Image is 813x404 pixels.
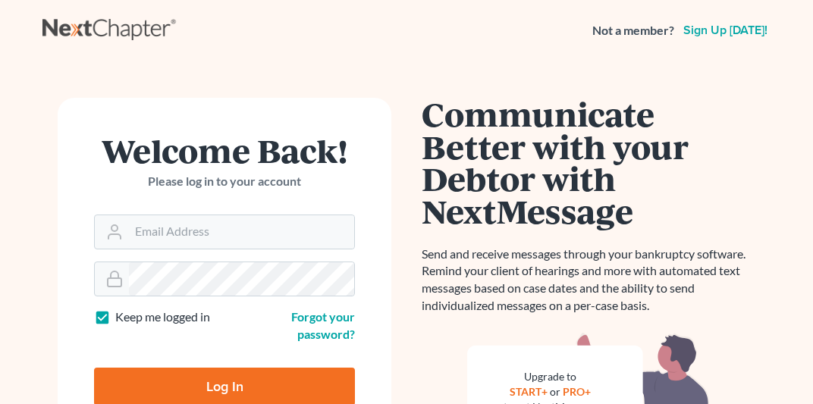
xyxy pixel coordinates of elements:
p: Send and receive messages through your bankruptcy software. Remind your client of hearings and mo... [422,246,755,315]
p: Please log in to your account [94,173,355,190]
a: PRO+ [563,385,592,398]
input: Email Address [129,215,354,249]
span: or [551,385,561,398]
a: Forgot your password? [291,309,355,341]
a: START+ [510,385,548,398]
a: Sign up [DATE]! [680,24,771,36]
strong: Not a member? [592,22,674,39]
h1: Welcome Back! [94,134,355,167]
div: Upgrade to [504,369,598,384]
h1: Communicate Better with your Debtor with NextMessage [422,98,755,227]
label: Keep me logged in [115,308,210,326]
